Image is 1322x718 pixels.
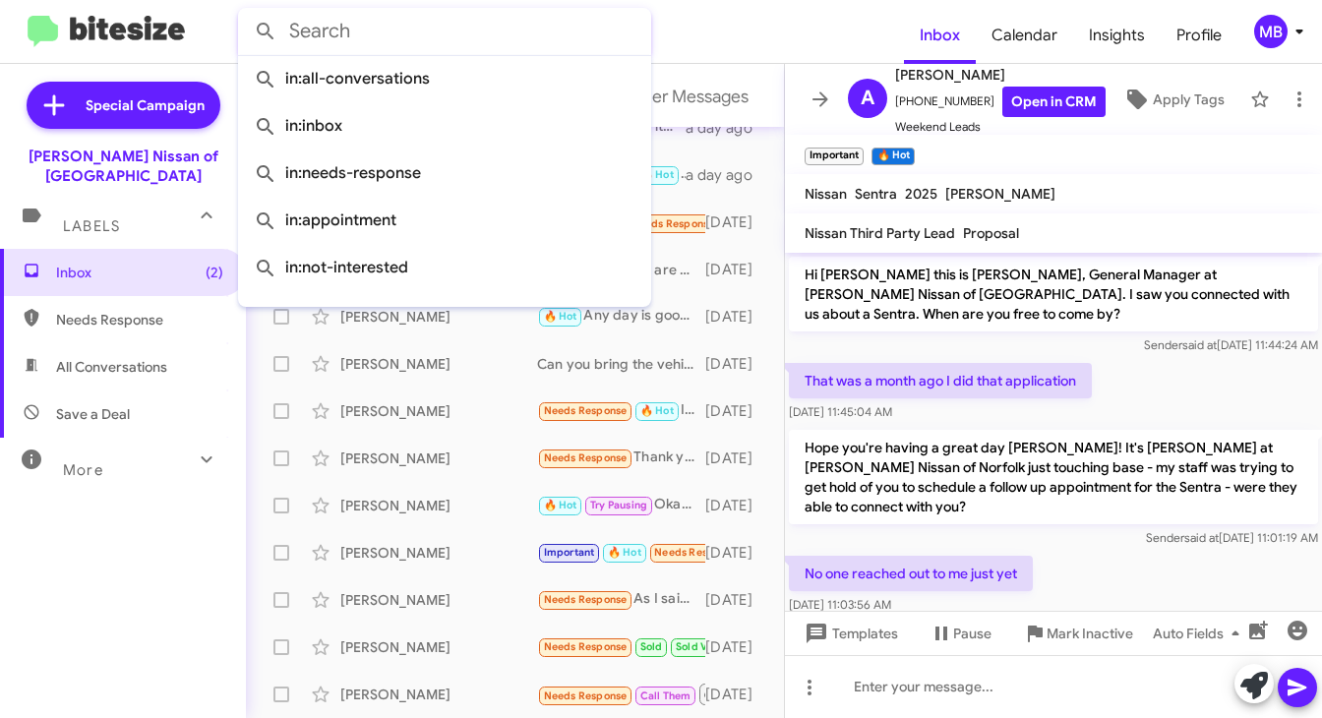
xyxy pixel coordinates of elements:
input: Search [238,8,651,55]
span: Mark Inactive [1047,616,1133,651]
span: 🔥 Hot [640,168,674,181]
span: Templates [801,616,898,651]
div: Yez [537,541,705,564]
div: [PERSON_NAME] [340,449,537,468]
button: Mark Inactive [1007,616,1149,651]
a: Special Campaign [27,82,220,129]
span: in:needs-response [254,150,635,197]
p: Hi [PERSON_NAME] this is [PERSON_NAME], General Manager at [PERSON_NAME] Nissan of [GEOGRAPHIC_DA... [789,257,1318,331]
span: Auto Fields [1153,616,1247,651]
span: said at [1182,337,1217,352]
div: Can you bring the vehicle by [DATE] or [DATE]? [537,354,705,374]
div: Inbound Call [537,682,705,706]
span: Needs Response [544,451,628,464]
p: Hope you're having a great day [PERSON_NAME]! It's [PERSON_NAME] at [PERSON_NAME] Nissan of Norfo... [789,430,1318,524]
div: [PERSON_NAME] [340,354,537,374]
span: All Conversations [56,357,167,377]
span: 🔥 Hot [544,310,577,323]
div: Hi I am interested in a Nissan Kicks instead. Do you have them available? [537,635,705,658]
a: Insights [1073,7,1161,64]
div: a day ago [686,118,768,138]
div: [PERSON_NAME] [340,496,537,515]
span: Sold Verified [676,640,741,653]
button: MB [1237,15,1300,48]
div: [DATE] [705,590,768,610]
span: said at [1184,530,1219,545]
span: Needs Response [544,689,628,702]
button: Auto Fields [1137,616,1263,651]
span: Try Pausing [590,499,647,511]
div: Thank you. I'm definitely satisfied with my current vehicle. [537,447,705,469]
span: Needs Response [544,593,628,606]
button: Apply Tags [1106,82,1240,117]
span: Sold [640,640,663,653]
span: [DATE] 11:03:56 AM [789,597,891,612]
span: in:appointment [254,197,635,244]
small: 🔥 Hot [871,148,914,165]
span: More [63,461,103,479]
span: in:inbox [254,102,635,150]
a: Calendar [976,7,1073,64]
a: Inbox [904,7,976,64]
span: [PHONE_NUMBER] [895,87,1106,117]
button: Templates [785,616,914,651]
span: (2) [206,263,223,282]
span: in:all-conversations [254,55,635,102]
div: [DATE] [705,307,768,327]
span: Weekend Leads [895,117,1106,137]
div: [PERSON_NAME] [340,685,537,704]
span: Sender [DATE] 11:01:19 AM [1146,530,1318,545]
p: That was a month ago I did that application [789,363,1092,398]
span: Needs Response [654,546,738,559]
span: 🔥 Hot [608,546,641,559]
span: Pause [953,616,991,651]
div: [PERSON_NAME] [340,590,537,610]
div: [DATE] [705,260,768,279]
span: 🔥 Hot [544,499,577,511]
span: 2025 [905,185,937,203]
button: Next [601,76,760,116]
span: [DATE] 11:45:04 AM [789,404,892,419]
span: Special Campaign [86,95,205,115]
div: [PERSON_NAME] [340,307,537,327]
div: [DATE] [705,354,768,374]
span: Older Messages [624,86,749,107]
div: Okay what day works best for you? [537,494,705,516]
span: 🔥 Hot [640,404,674,417]
span: Nissan [805,185,847,203]
span: Needs Response [631,217,715,230]
span: in:sold-verified [254,291,635,338]
span: in:not-interested [254,244,635,291]
span: Sentra [855,185,897,203]
span: [PERSON_NAME] [945,185,1055,203]
span: [PERSON_NAME] [895,63,1106,87]
div: [DATE] [705,496,768,515]
span: Inbox [56,263,223,282]
div: [PERSON_NAME] [340,543,537,563]
span: Needs Response [544,640,628,653]
div: [DATE] [705,212,768,232]
button: Pause [914,616,1007,651]
span: Call Them [640,689,691,702]
div: [DATE] [705,449,768,468]
span: A [861,83,874,114]
div: [DATE] [705,637,768,657]
div: a day ago [686,165,768,185]
div: [DATE] [705,685,768,704]
span: Important [544,546,595,559]
a: Profile [1161,7,1237,64]
span: Sender [DATE] 11:44:24 AM [1144,337,1318,352]
div: [PERSON_NAME] [340,637,537,657]
div: [DATE] [705,543,768,563]
small: Important [805,148,864,165]
span: Apply Tags [1153,82,1225,117]
span: Proposal [963,224,1019,242]
span: Needs Response [56,310,223,329]
span: Labels [63,217,120,235]
div: Any day is good! Would [DATE] work for you at all? [537,305,705,328]
span: Save a Deal [56,404,130,424]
